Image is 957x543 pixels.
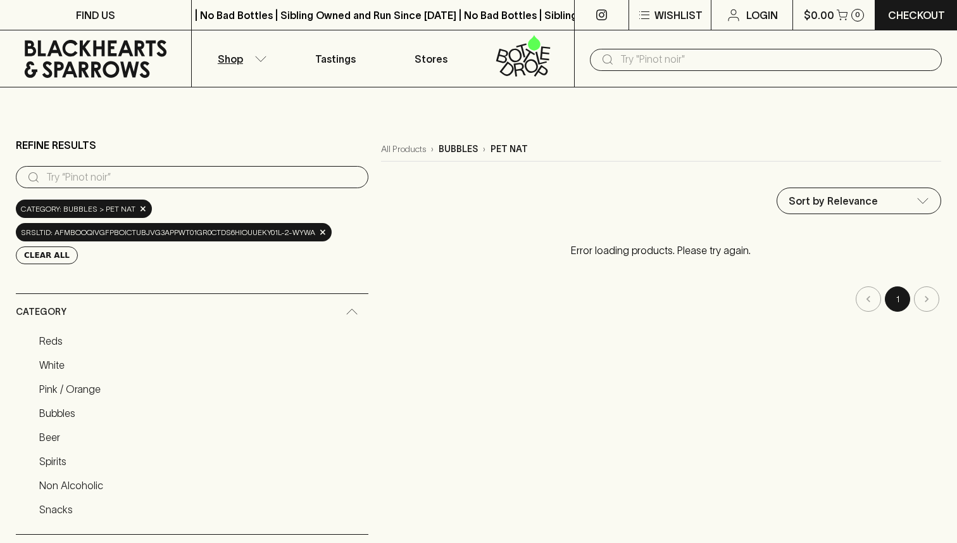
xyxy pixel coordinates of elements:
[287,30,383,87] a: Tastings
[415,51,447,67] p: Stores
[620,49,932,70] input: Try "Pinot noir"
[139,202,147,215] span: ×
[777,188,941,214] div: Sort by Relevance
[885,286,910,312] button: page 1
[34,475,368,496] a: Non Alcoholic
[431,143,434,156] p: ›
[315,51,356,67] p: Tastings
[789,193,878,208] p: Sort by Relevance
[439,143,478,156] p: bubbles
[319,226,327,239] span: ×
[76,8,115,23] p: FIND US
[34,450,368,472] a: Spirits
[654,8,703,23] p: Wishlist
[218,51,243,67] p: Shop
[888,8,945,23] p: Checkout
[16,246,78,264] button: Clear All
[16,294,368,330] div: Category
[34,378,368,400] a: Pink / Orange
[381,286,941,312] nav: pagination navigation
[34,330,368,352] a: Reds
[483,143,485,156] p: ›
[804,8,834,23] p: $0.00
[16,137,96,153] p: Refine Results
[34,426,368,448] a: Beer
[192,30,287,87] button: Shop
[34,354,368,376] a: White
[381,143,426,156] a: All Products
[855,11,860,18] p: 0
[383,30,478,87] a: Stores
[46,167,358,188] input: Try “Pinot noir”
[746,8,778,23] p: Login
[381,230,941,271] p: Error loading products. Please try again.
[491,143,528,156] p: pet nat
[16,304,66,320] span: Category
[34,402,368,424] a: Bubbles
[21,203,135,215] span: Category: bubbles > pet nat
[21,226,315,239] span: srsltid: AfmBOoqiVGfPBOIcTubJvg3APpwt01gR0cTdS6HioUuekY01l-2-WYWA
[34,499,368,520] a: Snacks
